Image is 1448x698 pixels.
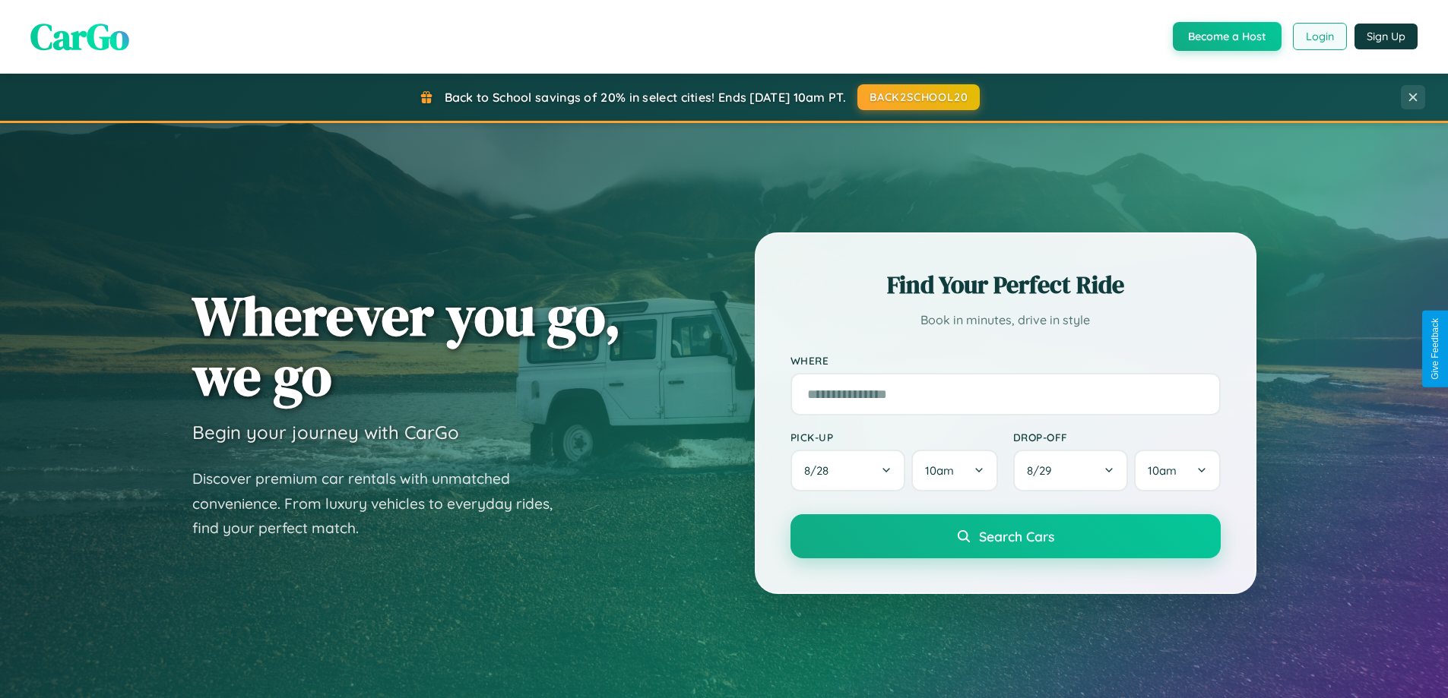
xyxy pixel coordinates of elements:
button: Search Cars [791,514,1221,558]
span: CarGo [30,11,129,62]
p: Discover premium car rentals with unmatched convenience. From luxury vehicles to everyday rides, ... [192,466,572,541]
span: Search Cars [979,528,1054,545]
label: Where [791,354,1221,367]
button: 10am [911,450,997,491]
button: Login [1293,23,1347,50]
span: 8 / 28 [804,463,836,478]
button: 10am [1134,450,1220,491]
p: Book in minutes, drive in style [791,309,1221,331]
button: Sign Up [1355,24,1418,49]
button: BACK2SCHOOL20 [857,84,980,110]
h1: Wherever you go, we go [192,286,621,406]
button: 8/29 [1013,450,1129,491]
label: Pick-up [791,431,998,444]
button: Become a Host [1173,22,1282,51]
span: Back to School savings of 20% in select cities! Ends [DATE] 10am PT. [445,90,846,105]
h2: Find Your Perfect Ride [791,268,1221,302]
span: 10am [1148,463,1177,478]
span: 8 / 29 [1027,463,1059,478]
div: Give Feedback [1430,318,1440,380]
button: 8/28 [791,450,906,491]
span: 10am [925,463,954,478]
label: Drop-off [1013,431,1221,444]
h3: Begin your journey with CarGo [192,421,459,444]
